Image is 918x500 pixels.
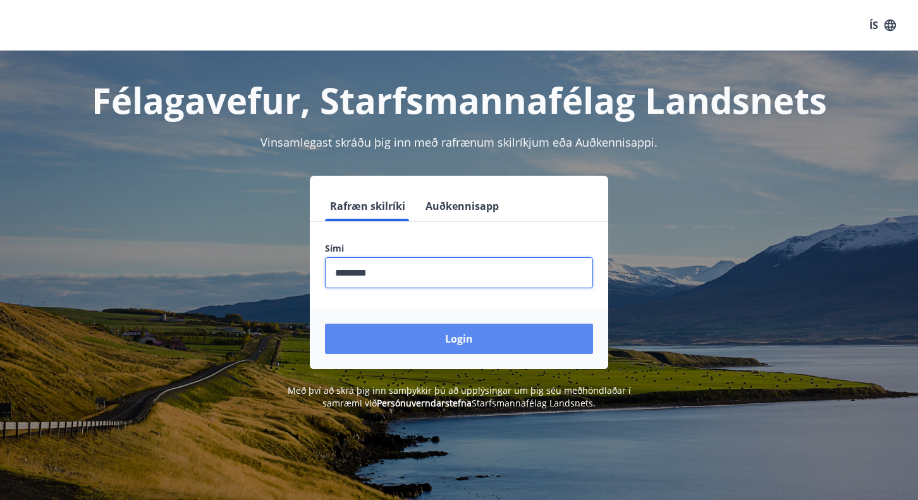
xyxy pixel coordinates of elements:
[420,191,504,221] button: Auðkennisapp
[862,14,903,37] button: ÍS
[19,76,899,124] h1: Félagavefur, Starfsmannafélag Landsnets
[325,242,593,255] label: Sími
[288,384,631,409] span: Með því að skrá þig inn samþykkir þú að upplýsingar um þig séu meðhöndlaðar í samræmi við Starfsm...
[377,397,472,409] a: Persónuverndarstefna
[260,135,658,150] span: Vinsamlegast skráðu þig inn með rafrænum skilríkjum eða Auðkennisappi.
[325,191,410,221] button: Rafræn skilríki
[325,324,593,354] button: Login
